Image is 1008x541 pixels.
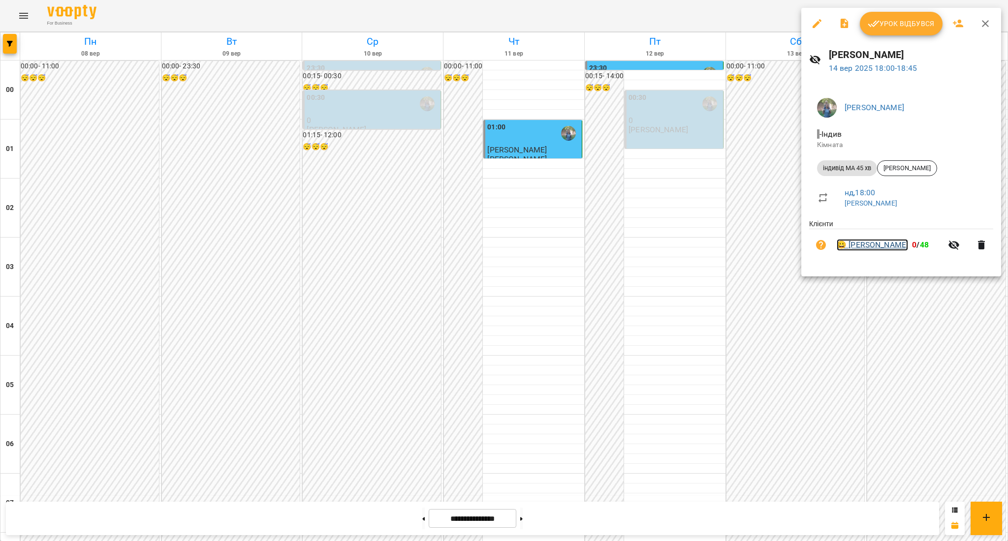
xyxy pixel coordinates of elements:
img: de1e453bb906a7b44fa35c1e57b3518e.jpg [817,98,837,118]
div: [PERSON_NAME] [877,160,937,176]
button: Візит ще не сплачено. Додати оплату? [809,233,833,257]
ul: Клієнти [809,219,993,265]
a: нд , 18:00 [845,188,875,197]
span: 48 [920,240,929,249]
span: - Індив [817,129,844,139]
button: Урок відбувся [860,12,943,35]
p: Кімната [817,140,985,150]
a: [PERSON_NAME] [845,199,897,207]
h6: [PERSON_NAME] [829,47,993,62]
a: [PERSON_NAME] [845,103,904,112]
a: 14 вер 2025 18:00-18:45 [829,63,917,73]
span: [PERSON_NAME] [878,164,937,173]
b: / [912,240,929,249]
a: 😀 [PERSON_NAME] [837,239,908,251]
span: 0 [912,240,916,249]
span: Урок відбувся [868,18,935,30]
span: індивід МА 45 хв [817,164,877,173]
